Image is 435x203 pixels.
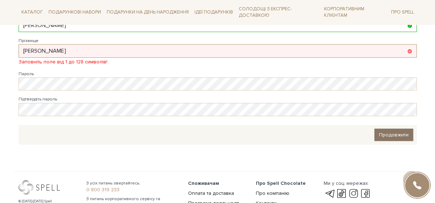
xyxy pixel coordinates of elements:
[46,7,104,18] span: Подарункові набори
[324,180,370,187] div: Ми у соц. мережах:
[379,132,409,138] span: Продовжити
[19,59,417,65] div: Заповніть поле від 1 до 128 символів!
[104,7,192,18] span: Подарунки на День народження
[19,38,39,44] label: Прізвище
[19,7,46,18] span: Каталог
[388,7,417,18] span: Про Spell
[188,180,219,186] span: Споживачам
[86,187,179,193] a: 0 800 319 233
[19,71,34,77] label: Пароль
[192,7,236,18] span: Ідеї подарунків
[335,189,348,198] a: tik-tok
[236,3,321,21] a: Солодощі з експрес-доставкою
[86,180,179,187] span: З усіх питань звертайтесь:
[321,3,388,21] a: Корпоративним клієнтам
[324,189,336,198] a: telegram
[188,190,234,196] a: Оплата та доставка
[348,189,360,198] a: instagram
[359,189,371,198] a: facebook
[256,190,289,196] a: Про компанію
[19,96,57,103] label: Підтвердіть пароль
[256,180,306,186] span: Про Spell Chocolate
